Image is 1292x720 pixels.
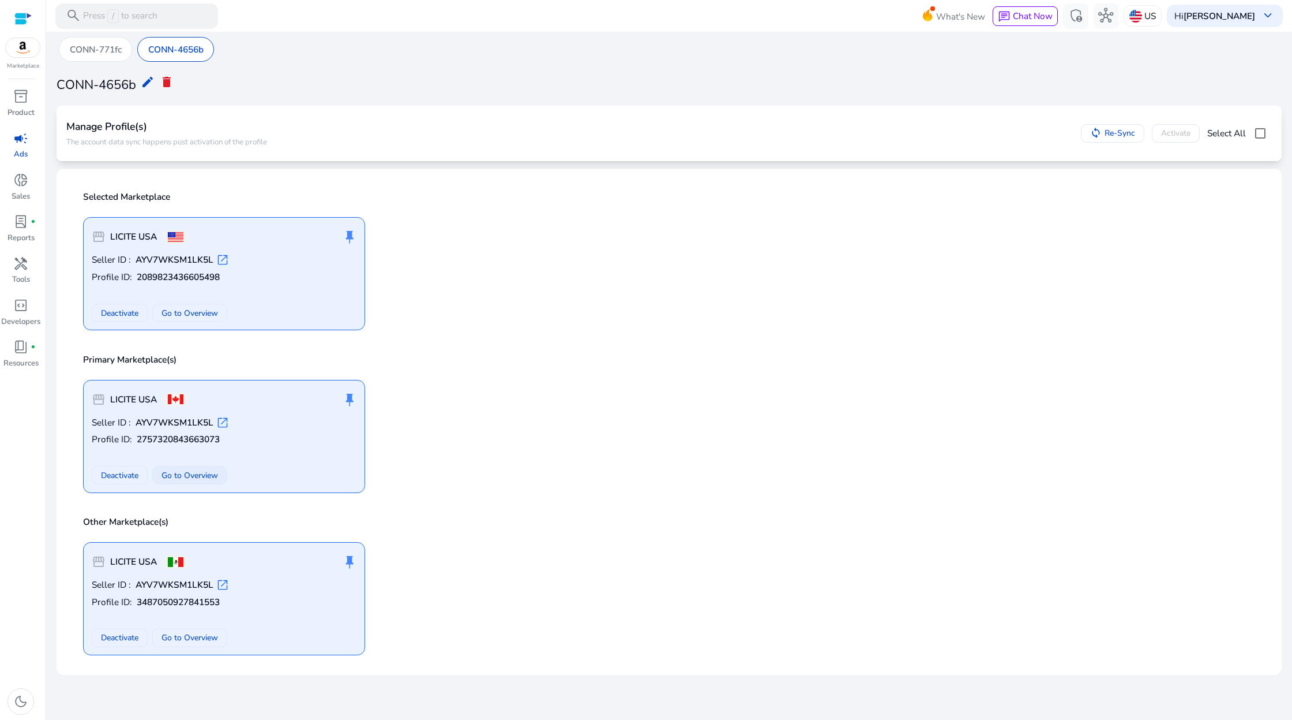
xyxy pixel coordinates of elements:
[101,307,138,319] span: Deactivate
[1,316,40,328] p: Developers
[92,629,148,647] button: Deactivate
[31,345,36,350] span: fiber_manual_record
[13,694,28,709] span: dark_mode
[936,6,985,27] span: What's New
[1081,124,1144,143] button: Re-Sync
[13,131,28,146] span: campaign
[152,466,227,484] button: Go to Overview
[110,230,157,243] b: LICITE USA
[92,230,106,244] span: storefront
[14,149,28,161] p: Ads
[1094,3,1119,29] button: hub
[92,416,131,429] span: Seller ID :
[136,416,213,429] b: AYV7WKSM1LK5L
[137,596,220,609] b: 3487050927841553
[110,555,157,568] b: LICITE USA
[7,62,39,70] p: Marketplace
[66,137,267,148] p: The account data sync happens post activation of the profile
[92,393,106,406] span: storefront
[13,298,28,313] span: code_blocks
[7,233,35,244] p: Reports
[216,253,229,266] span: open_in_new
[92,304,148,322] button: Deactivate
[1068,8,1083,23] span: admin_panel_settings
[12,191,30,203] p: Sales
[161,469,218,482] span: Go to Overview
[92,433,132,446] span: Profile ID:
[92,253,131,266] span: Seller ID :
[110,393,157,406] b: LICITE USA
[107,9,118,23] span: /
[137,271,220,283] b: 2089823436605498
[1207,127,1246,140] span: Select All
[216,579,229,591] span: open_in_new
[1090,128,1102,139] mat-icon: sync
[12,274,30,286] p: Tools
[13,340,28,355] span: book_4
[1174,12,1255,20] p: Hi
[83,353,1262,366] p: Primary Marketplace(s)
[1144,6,1156,26] p: US
[7,107,35,119] p: Product
[148,43,204,56] p: CONN-4656b
[136,579,213,591] b: AYV7WKSM1LK5L
[92,555,106,569] span: storefront
[1013,10,1053,22] span: Chat Now
[13,89,28,104] span: inventory_2
[152,629,227,647] button: Go to Overview
[70,43,122,56] p: CONN-771fc
[57,77,136,92] h3: CONN-4656b
[101,632,138,644] span: Deactivate
[83,9,157,23] p: Press to search
[161,307,218,319] span: Go to Overview
[1260,8,1275,23] span: keyboard_arrow_down
[101,469,138,482] span: Deactivate
[92,271,132,283] span: Profile ID:
[160,75,174,89] mat-icon: delete
[13,256,28,271] span: handyman
[141,75,155,89] mat-icon: edit
[83,191,1262,203] p: Selected Marketplace
[216,416,229,429] span: open_in_new
[13,173,28,188] span: donut_small
[998,10,1011,23] span: chat
[13,214,28,229] span: lab_profile
[137,433,220,446] b: 2757320843663073
[161,632,218,644] span: Go to Overview
[31,219,36,225] span: fiber_manual_record
[152,304,227,322] button: Go to Overview
[92,579,131,591] span: Seller ID :
[1105,127,1135,139] span: Re-Sync
[1184,10,1255,22] b: [PERSON_NAME]
[3,358,39,370] p: Resources
[6,38,40,57] img: amazon.svg
[1063,3,1088,29] button: admin_panel_settings
[83,516,1262,528] p: Other Marketplace(s)
[993,6,1058,26] button: chatChat Now
[1129,10,1142,23] img: us.svg
[1098,8,1113,23] span: hub
[136,253,213,266] b: AYV7WKSM1LK5L
[66,121,267,133] h4: Manage Profile(s)
[92,596,132,609] span: Profile ID:
[92,466,148,484] button: Deactivate
[66,8,81,23] span: search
